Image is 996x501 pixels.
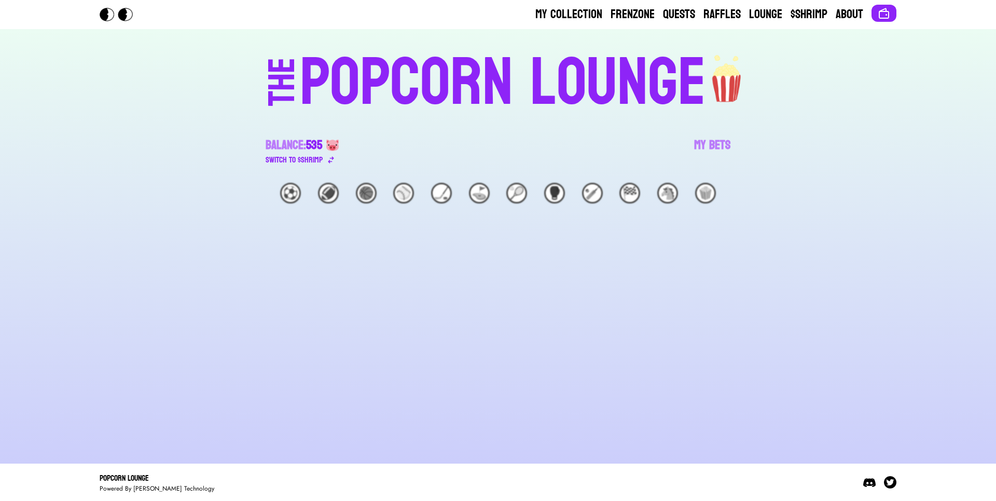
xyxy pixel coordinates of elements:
div: 🏒 [431,183,452,204]
div: 🍿 [695,183,716,204]
a: My Bets [694,137,730,166]
div: 🏀 [356,183,377,204]
img: Popcorn [100,8,141,21]
div: 🎾 [506,183,527,204]
div: ⚾️ [393,183,414,204]
a: Lounge [749,6,782,23]
img: 🐷 [326,139,339,152]
div: 🥊 [544,183,565,204]
a: $Shrimp [791,6,827,23]
a: Quests [663,6,695,23]
a: My Collection [535,6,602,23]
div: 🐴 [657,183,678,204]
img: Discord [863,476,876,489]
a: Frenzone [611,6,655,23]
div: Balance: [266,137,322,154]
div: 🏏 [582,183,603,204]
img: Connect wallet [878,7,890,20]
div: 🏈 [318,183,339,204]
a: About [836,6,863,23]
div: Popcorn Lounge [100,472,214,484]
a: Raffles [703,6,741,23]
img: Twitter [884,476,896,489]
div: 🏁 [619,183,640,204]
div: POPCORN LOUNGE [300,50,706,116]
a: THEPOPCORN LOUNGEpopcorn [178,46,818,116]
img: popcorn [706,46,749,104]
div: Powered By [PERSON_NAME] Technology [100,484,214,493]
span: 535 [306,134,322,156]
div: ⛳️ [469,183,490,204]
div: THE [264,58,301,127]
div: ⚽️ [280,183,301,204]
div: Switch to $ SHRIMP [266,154,323,166]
